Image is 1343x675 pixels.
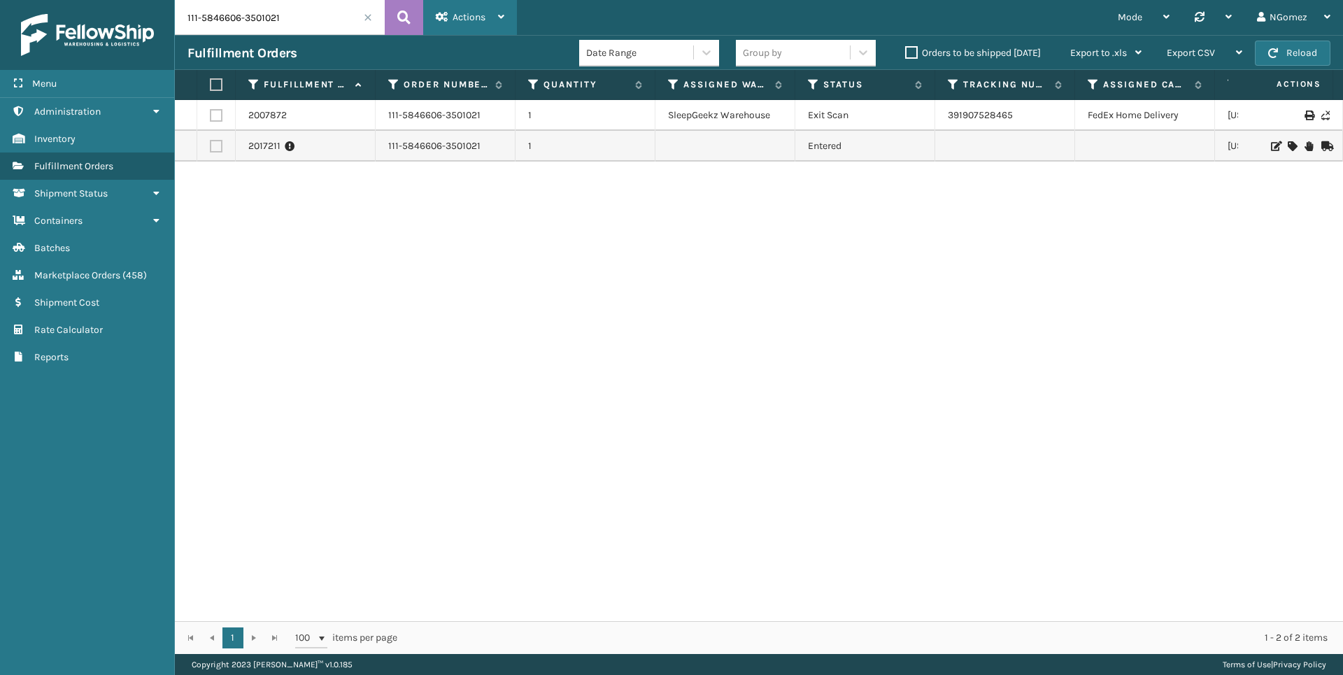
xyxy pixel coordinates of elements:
label: Status [823,78,908,91]
img: logo [21,14,154,56]
label: Quantity [543,78,628,91]
a: Privacy Policy [1273,660,1326,669]
div: | [1223,654,1326,675]
i: Mark as Shipped [1321,141,1330,151]
span: Actions [1232,73,1330,96]
span: Shipment Status [34,187,108,199]
a: 111-5846606-3501021 [388,108,481,122]
div: Group by [743,45,782,60]
span: Menu [32,78,57,90]
span: Export to .xls [1070,47,1127,59]
span: items per page [295,627,397,648]
label: Assigned Carrier Service [1103,78,1188,91]
label: Order Number [404,78,488,91]
span: Administration [34,106,101,118]
div: Date Range [586,45,695,60]
h3: Fulfillment Orders [187,45,297,62]
a: 111-5846606-3501021 [388,139,481,153]
p: Copyright 2023 [PERSON_NAME]™ v 1.0.185 [192,654,353,675]
label: Tracking Number [963,78,1048,91]
span: Containers [34,215,83,227]
span: ( 458 ) [122,269,147,281]
i: Assign Carrier and Warehouse [1288,141,1296,151]
label: Fulfillment Order Id [264,78,348,91]
span: Inventory [34,133,76,145]
i: On Hold [1305,141,1313,151]
a: 2017211 [248,139,280,153]
a: 2007872 [248,108,287,122]
td: 1 [516,100,655,131]
span: Fulfillment Orders [34,160,113,172]
span: Shipment Cost [34,297,99,308]
span: Batches [34,242,70,254]
a: 391907528465 [948,109,1013,121]
a: 1 [222,627,243,648]
i: Print Label [1305,111,1313,120]
span: Reports [34,351,69,363]
td: 1 [516,131,655,162]
label: Orders to be shipped [DATE] [905,47,1041,59]
td: SleepGeekz Warehouse [655,100,795,131]
label: Assigned Warehouse [683,78,768,91]
span: 100 [295,631,316,645]
i: Edit [1271,141,1279,151]
button: Reload [1255,41,1330,66]
span: Export CSV [1167,47,1215,59]
td: FedEx Home Delivery [1075,100,1215,131]
td: Entered [795,131,935,162]
span: Actions [453,11,485,23]
div: 1 - 2 of 2 items [417,631,1328,645]
a: Terms of Use [1223,660,1271,669]
span: Marketplace Orders [34,269,120,281]
span: Rate Calculator [34,324,103,336]
td: Exit Scan [795,100,935,131]
span: Mode [1118,11,1142,23]
i: Never Shipped [1321,111,1330,120]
